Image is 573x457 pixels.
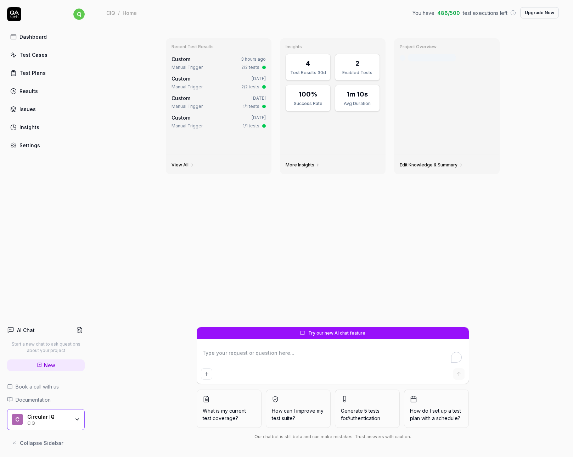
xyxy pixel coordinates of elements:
a: Test Plans [7,66,85,80]
div: 2/2 tests [241,64,259,71]
time: 3 hours ago [241,56,266,62]
p: Start a new chat to ask questions about your project [7,341,85,354]
h3: Recent Test Results [172,44,266,50]
div: 2 [355,59,359,68]
div: Enabled Tests [339,70,375,76]
a: View All [172,162,194,168]
div: 1m 10s [347,89,368,99]
button: Collapse Sidebar [7,436,85,450]
span: How do I set up a test plan with a schedule? [410,407,463,422]
div: Dashboard [19,33,47,40]
button: How can I improve my test suite? [266,390,331,428]
button: How do I set up a test plan with a schedule? [404,390,469,428]
a: Documentation [7,396,85,403]
span: How can I improve my test suite? [272,407,325,422]
textarea: To enrich screen reader interactions, please activate Accessibility in Grammarly extension settings [201,348,465,365]
div: Manual Trigger [172,123,203,129]
a: Custom[DATE]Manual Trigger2/2 tests [170,73,267,92]
span: Custom [172,76,190,82]
a: More Insights [286,162,320,168]
span: Custom [172,95,190,101]
h4: AI Chat [17,326,35,334]
div: CIQ [27,420,70,425]
h3: Insights [286,44,380,50]
div: Insights [19,123,39,131]
a: Issues [7,102,85,116]
div: Test Cases [19,51,47,59]
span: q [73,9,85,20]
div: Manual Trigger [172,84,203,90]
a: Book a call with us [7,383,85,390]
a: Results [7,84,85,98]
div: Manual Trigger [172,64,203,71]
div: / [118,9,120,16]
span: What is my current test coverage? [203,407,255,422]
span: 486 / 500 [437,9,460,17]
div: Results [19,87,38,95]
time: [DATE] [252,76,266,81]
div: Test Results 30d [290,70,326,76]
div: Success Rate [290,100,326,107]
div: Circular IQ [27,414,70,420]
div: 2/2 tests [241,84,259,90]
a: Custom[DATE]Manual Trigger1/1 tests [170,93,267,111]
a: Dashboard [7,30,85,44]
button: Upgrade Now [520,7,559,18]
div: Issues [19,105,36,113]
a: Settings [7,138,85,152]
button: Generate 5 tests forAuthentication [335,390,400,428]
h3: Project Overview [400,44,494,50]
span: C [12,414,23,425]
a: Custom3 hours agoManual Trigger2/2 tests [170,54,267,72]
span: test executions left [463,9,507,17]
time: [DATE] [252,95,266,101]
a: Edit Knowledge & Summary [400,162,463,168]
div: 100% [299,89,318,99]
div: Settings [19,142,40,149]
a: Custom[DATE]Manual Trigger1/1 tests [170,112,267,131]
span: Documentation [16,396,51,403]
a: Test Cases [7,48,85,62]
button: q [73,7,85,21]
span: Custom [172,115,190,121]
span: Custom [172,56,190,62]
div: 1/1 tests [243,123,259,129]
div: Last crawled [DATE] [408,54,456,61]
span: New [44,362,55,369]
button: Add attachment [201,368,212,380]
div: 1/1 tests [243,103,259,110]
span: Collapse Sidebar [20,439,63,447]
a: New [7,359,85,371]
div: Our chatbot is still beta and can make mistakes. Trust answers with caution. [197,434,469,440]
button: CCircular IQCIQ [7,409,85,430]
div: CIQ [106,9,115,16]
time: [DATE] [252,115,266,120]
div: Avg Duration [339,100,375,107]
div: 4 [306,59,310,68]
div: Home [123,9,137,16]
button: What is my current test coverage? [197,390,262,428]
div: Test Plans [19,69,46,77]
div: Manual Trigger [172,103,203,110]
span: Generate 5 tests for Authentication [341,408,380,421]
a: Insights [7,120,85,134]
span: You have [412,9,434,17]
span: Try our new AI chat feature [308,330,365,336]
span: Book a call with us [16,383,59,390]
